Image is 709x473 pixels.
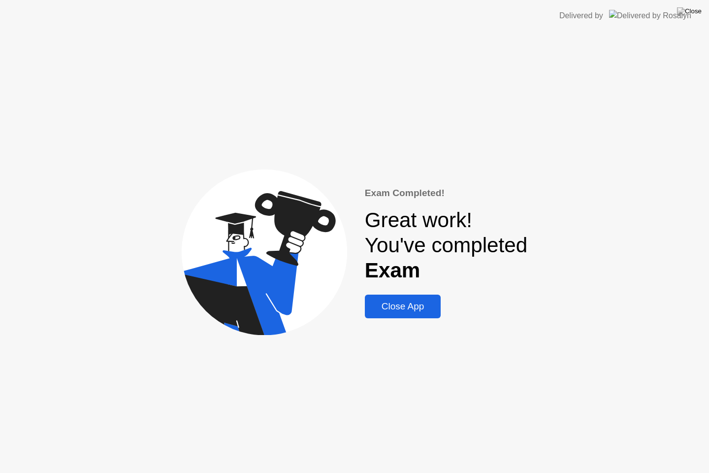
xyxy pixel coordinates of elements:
[365,295,441,318] button: Close App
[677,7,702,15] img: Close
[609,10,691,21] img: Delivered by Rosalyn
[365,259,420,282] b: Exam
[559,10,603,22] div: Delivered by
[365,208,528,283] div: Great work! You've completed
[368,301,438,312] div: Close App
[365,186,528,201] div: Exam Completed!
